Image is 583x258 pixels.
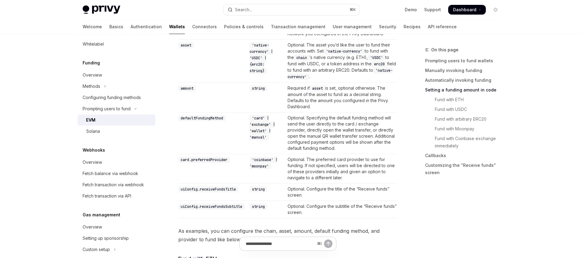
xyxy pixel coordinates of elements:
[425,66,505,75] a: Manually invoking funding
[83,94,141,101] div: Configuring funding methods
[491,5,500,15] button: Toggle dark mode
[83,192,131,200] div: Fetch transaction via API
[425,85,505,95] a: Setting a funding amount in code
[83,40,104,48] div: Whitelabel
[178,227,397,244] span: As examples, you can configure the chain, asset, amount, default funding method, and provider to ...
[83,19,102,34] a: Welcome
[285,82,397,112] td: Required if is set, optional otherwise. The amount of the asset to fund as a decimal string. Defa...
[83,83,100,90] div: Methods
[448,5,486,15] a: Dashboard
[224,19,264,34] a: Policies & controls
[285,183,397,201] td: Optional. Configure the title of the “Receive funds” screen.
[349,7,356,12] span: ⌘ K
[78,70,155,81] a: Overview
[333,19,372,34] a: User management
[294,55,309,61] code: chain
[178,42,194,48] code: asset
[285,112,397,154] td: Optional. Specifying the default funding method will send the user directly to the card / exchang...
[250,157,278,169] code: 'coinbase' | 'moonpay'
[83,159,102,166] div: Overview
[324,48,365,54] code: 'native-currency'
[86,116,95,124] div: EVM
[78,126,155,137] a: Solana
[425,105,505,114] a: Fund with USDC
[192,19,217,34] a: Connectors
[223,4,360,15] button: Open search
[425,95,505,105] a: Fund with ETH
[178,157,230,163] code: card.preferredProvider
[78,191,155,201] a: Fetch transaction via API
[324,239,332,248] button: Send message
[178,115,226,121] code: defaultFundingMethod
[285,39,397,82] td: Optional. The asset you’d like the user to fund their accounts with. Set to fund with the ’s nati...
[78,39,155,50] a: Whitelabel
[78,233,155,244] a: Setting up sponsorship
[425,124,505,134] a: Fund with Moonpay
[131,19,162,34] a: Authentication
[109,19,123,34] a: Basics
[431,46,459,53] span: On this page
[372,61,387,67] code: erc20
[178,204,245,210] code: uiConfig.receiveFundsSubtitle
[285,154,397,183] td: Optional. The preferred card provider to use for funding. If not specified, users will be directe...
[78,92,155,103] a: Configuring funding methods
[424,7,441,13] a: Support
[288,67,393,80] code: 'native-currency'
[250,85,267,91] code: string
[404,19,421,34] a: Recipes
[83,235,129,242] div: Setting up sponsorship
[86,128,100,135] div: Solana
[83,223,102,231] div: Overview
[83,5,120,14] img: light logo
[425,75,505,85] a: Automatically invoking funding
[425,134,505,151] a: Fund with Coinbase exchange immediately
[78,168,155,179] a: Fetch balance via webhook
[425,114,505,124] a: Fund with arbitrary ERC20
[250,115,275,140] code: 'card' | 'exchange' | 'wallet' | 'manual'
[379,19,396,34] a: Security
[83,146,105,154] h5: Webhooks
[285,201,397,218] td: Optional. Configure the subtitle of the “Receive funds” screen.
[83,246,110,253] div: Custom setup
[310,85,325,91] code: asset
[78,81,155,92] button: Toggle Methods section
[78,103,155,114] button: Toggle Prompting users to fund section
[428,19,457,34] a: API reference
[78,244,155,255] button: Toggle Custom setup section
[78,157,155,168] a: Overview
[425,151,505,160] a: Callbacks
[78,179,155,190] a: Fetch transaction via webhook
[83,211,120,218] h5: Gas management
[235,6,252,13] div: Search...
[250,186,267,192] code: string
[250,42,273,74] code: 'native-currency' | 'USDC' | {erc20: string}
[178,186,238,192] code: uiConfig.receiveFundsTitle
[83,59,100,67] h5: Funding
[453,7,476,13] span: Dashboard
[83,105,131,112] div: Prompting users to fund
[425,160,505,177] a: Customizing the “Receive funds” screen
[83,170,138,177] div: Fetch balance via webhook
[78,115,155,126] a: EVM
[246,237,315,250] input: Ask a question...
[425,56,505,66] a: Prompting users to fund wallets
[178,85,196,91] code: amount
[169,19,185,34] a: Wallets
[83,181,144,188] div: Fetch transaction via webhook
[271,19,326,34] a: Transaction management
[368,55,385,61] code: 'USDC'
[250,204,267,210] code: string
[83,71,102,79] div: Overview
[78,222,155,232] a: Overview
[405,7,417,13] a: Demo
